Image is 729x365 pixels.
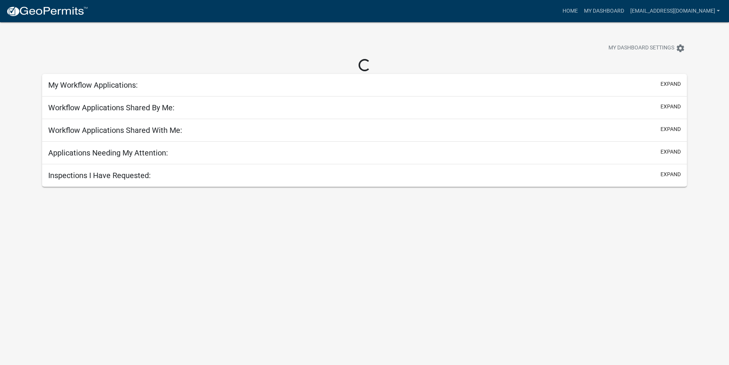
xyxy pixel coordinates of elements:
[627,4,723,18] a: [EMAIL_ADDRESS][DOMAIN_NAME]
[608,44,674,53] span: My Dashboard Settings
[661,80,681,88] button: expand
[676,44,685,53] i: settings
[602,41,691,56] button: My Dashboard Settingssettings
[661,125,681,133] button: expand
[48,148,168,157] h5: Applications Needing My Attention:
[48,171,151,180] h5: Inspections I Have Requested:
[661,103,681,111] button: expand
[48,103,175,112] h5: Workflow Applications Shared By Me:
[48,80,138,90] h5: My Workflow Applications:
[48,126,182,135] h5: Workflow Applications Shared With Me:
[581,4,627,18] a: My Dashboard
[661,148,681,156] button: expand
[559,4,581,18] a: Home
[661,170,681,178] button: expand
